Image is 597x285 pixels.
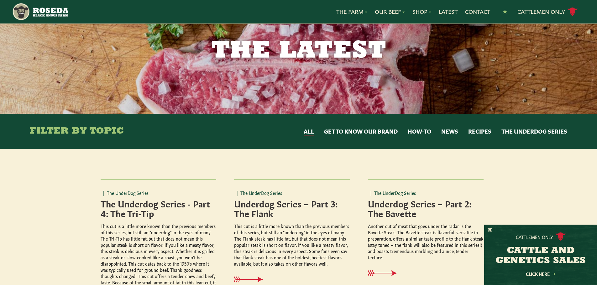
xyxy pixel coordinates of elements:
a: Our Beef [375,8,405,16]
button: Get to Know Our Brand [324,127,398,135]
span: | [237,190,238,196]
button: The UnderDog Series [501,127,567,135]
button: News [441,127,458,135]
button: X [488,227,492,234]
a: Latest [439,8,458,16]
h3: CATTLE AND GENETICS SALES [492,246,589,266]
button: Recipes [468,127,491,135]
a: Click Here [512,272,569,276]
p: Cattlemen Only [516,234,553,240]
img: https://roseda.com/wp-content/uploads/2021/05/roseda-25-header.png [12,3,68,21]
h4: Filter By Topic [30,126,124,136]
p: The UnderDog Series [101,190,217,196]
button: How-to [408,127,431,135]
h1: The Latest [138,39,459,64]
h4: Underdog Series – Part 3: The Flank [234,198,350,218]
p: This cut is a little more known than the previous members of this series, but still an “underdog”... [234,223,350,267]
img: cattle-icon.svg [556,232,566,241]
p: The UnderDog Series [368,190,484,196]
h4: Underdog Series – Part 2: The Bavette [368,198,484,218]
p: Another cut of meat that goes under the radar is the Bavette Steak. The Bavette steak is flavorfu... [368,223,484,260]
a: The Farm [336,8,367,16]
button: All [304,127,314,135]
h4: The Underdog Series - Part 4: The Tri-Tip [101,198,217,218]
a: Shop [412,8,431,16]
p: The UnderDog Series [234,190,350,196]
a: Contact [465,8,490,16]
span: | [103,190,104,196]
a: Cattlemen Only [517,6,578,17]
span: | [370,190,372,196]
